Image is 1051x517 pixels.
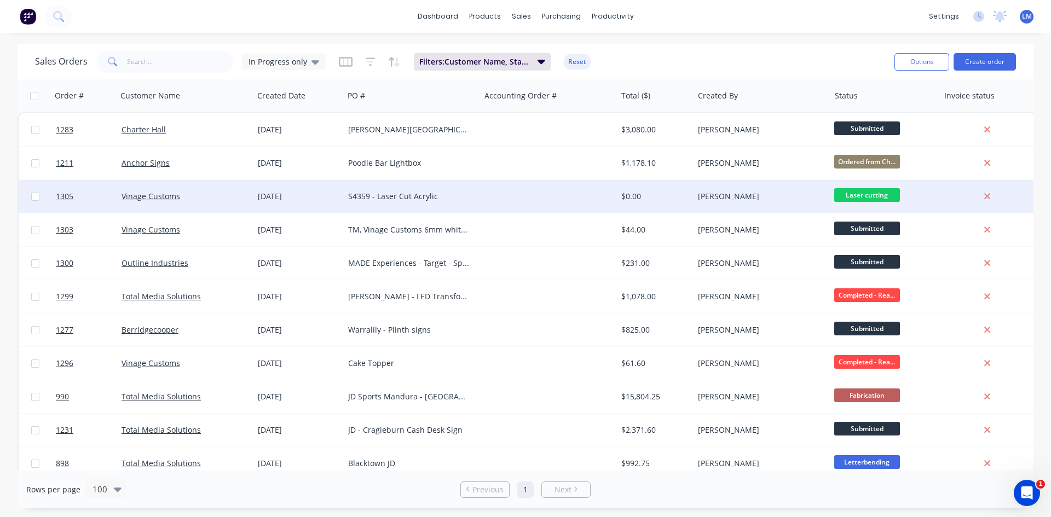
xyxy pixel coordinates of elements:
a: 898 [56,447,122,480]
a: Total Media Solutions [122,458,201,468]
div: productivity [586,8,639,25]
a: Vinage Customs [122,191,180,201]
div: settings [923,8,965,25]
div: Accounting Order # [484,90,557,101]
span: Letterbending [834,455,900,469]
a: 1231 [56,414,122,446]
div: MADE Experiences - Target - Sports bet [348,258,470,269]
button: Reset [564,54,591,69]
div: [DATE] [258,324,339,335]
span: Filters: Customer Name, Status [419,56,531,67]
div: $231.00 [621,258,685,269]
div: [DATE] [258,358,339,369]
span: Submitted [834,422,900,435]
div: [PERSON_NAME] [698,258,819,269]
div: Invoice status [944,90,995,101]
a: 1300 [56,247,122,280]
div: Cake Topper [348,358,470,369]
a: Vinage Customs [122,224,180,235]
a: Anchor Signs [122,158,170,168]
a: Previous page [461,484,509,495]
a: 1303 [56,213,122,246]
div: Created By [698,90,738,101]
a: Total Media Solutions [122,291,201,301]
div: TM, Vinage Customs 6mm white acrylic [348,224,470,235]
div: [DATE] [258,291,339,302]
div: [DATE] [258,391,339,402]
span: 1231 [56,425,73,435]
span: Fabrication [834,388,900,402]
div: Poodle Bar Lightbox [348,158,470,169]
span: 1305 [56,191,73,202]
a: 1211 [56,147,122,179]
div: [PERSON_NAME] [698,458,819,469]
div: Customer Name [120,90,180,101]
div: PO # [348,90,365,101]
h1: Sales Orders [35,56,88,67]
span: Submitted [834,255,900,269]
div: Warralily - Plinth signs [348,324,470,335]
div: $44.00 [621,224,685,235]
div: $61.60 [621,358,685,369]
span: 990 [56,391,69,402]
div: Created Date [257,90,305,101]
span: In Progress only [249,56,307,67]
div: Total ($) [621,90,650,101]
a: Total Media Solutions [122,425,201,435]
span: 1283 [56,124,73,135]
div: [PERSON_NAME] [698,324,819,335]
div: [PERSON_NAME] [698,358,819,369]
span: Submitted [834,121,900,135]
a: dashboard [412,8,464,25]
a: Next page [542,484,590,495]
span: Next [555,484,571,495]
span: LM [1022,11,1032,21]
div: products [464,8,506,25]
div: [PERSON_NAME][GEOGRAPHIC_DATA] - School House Signage [348,124,470,135]
span: 1299 [56,291,73,302]
div: [PERSON_NAME] [698,191,819,202]
div: [PERSON_NAME] [698,425,819,435]
div: [PERSON_NAME] [698,391,819,402]
iframe: Intercom live chat [1014,480,1040,506]
div: $3,080.00 [621,124,685,135]
span: 1300 [56,258,73,269]
span: Submitted [834,322,900,335]
div: sales [506,8,536,25]
span: Previous [472,484,504,495]
div: [DATE] [258,425,339,435]
div: [DATE] [258,258,339,269]
a: 1296 [56,347,122,380]
span: 1303 [56,224,73,235]
input: Search... [127,51,234,73]
div: [PERSON_NAME] [698,158,819,169]
div: $0.00 [621,191,685,202]
div: $1,178.10 [621,158,685,169]
a: Total Media Solutions [122,391,201,402]
div: [PERSON_NAME] - LED Transformers [348,291,470,302]
a: 1277 [56,313,122,346]
button: Options [894,53,949,71]
a: 1283 [56,113,122,146]
div: $2,371.60 [621,425,685,435]
a: Vinage Customs [122,358,180,368]
div: JD Sports Mandura - [GEOGRAPHIC_DATA] [348,391,470,402]
div: JD - Cragieburn Cash Desk Sign [348,425,470,435]
div: S4359 - Laser Cut Acrylic [348,191,470,202]
div: $992.75 [621,458,685,469]
div: [DATE] [258,224,339,235]
span: Submitted [834,222,900,235]
a: 1299 [56,280,122,313]
div: [PERSON_NAME] [698,224,819,235]
div: $15,804.25 [621,391,685,402]
span: 1 [1036,480,1045,489]
div: [DATE] [258,191,339,202]
div: [PERSON_NAME] [698,291,819,302]
ul: Pagination [456,481,595,498]
span: Rows per page [26,484,80,495]
span: Completed - Rea... [834,355,900,369]
span: 898 [56,458,69,469]
a: Berridgecooper [122,324,178,335]
a: 990 [56,380,122,413]
div: [PERSON_NAME] [698,124,819,135]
